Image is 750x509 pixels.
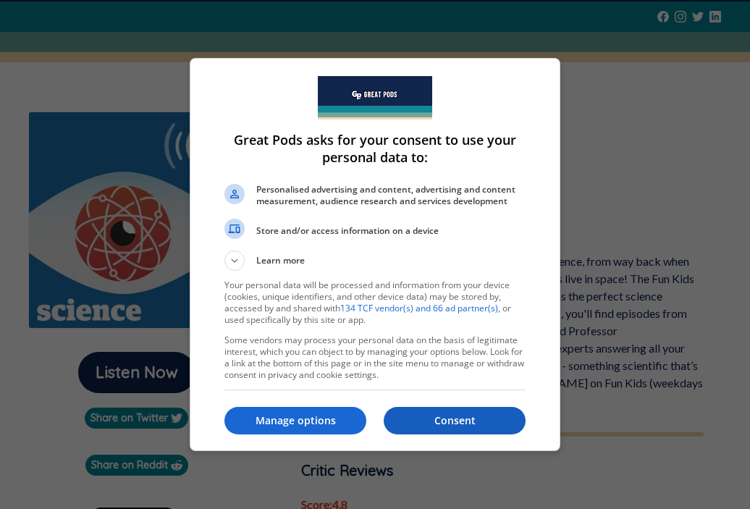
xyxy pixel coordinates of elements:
div: Great Pods asks for your consent to use your personal data to: [190,58,560,451]
h1: Great Pods asks for your consent to use your personal data to: [224,131,526,166]
p: Some vendors may process your personal data on the basis of legitimate interest, which you can ob... [224,335,526,381]
button: Learn more [224,251,526,271]
button: Manage options [224,407,366,434]
p: Consent [384,413,526,428]
span: Store and/or access information on a device [256,225,526,237]
a: 134 TCF vendor(s) and 66 ad partner(s) [340,302,498,314]
p: Manage options [224,413,366,428]
span: Personalised advertising and content, advertising and content measurement, audience research and ... [256,184,526,207]
span: Learn more [256,254,305,271]
p: Your personal data will be processed and information from your device (cookies, unique identifier... [224,279,526,326]
button: Consent [384,407,526,434]
img: Welcome to Great Pods [318,76,432,119]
